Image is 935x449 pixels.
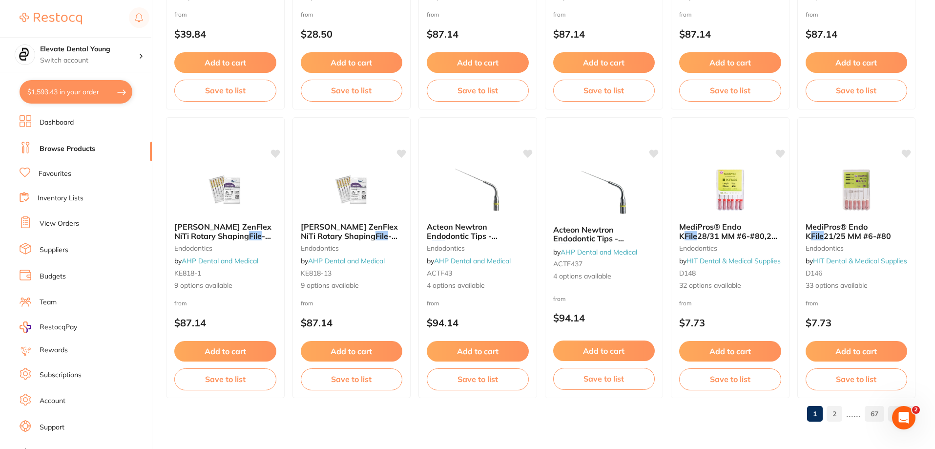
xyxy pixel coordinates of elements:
button: Save to list [427,368,529,390]
iframe: Intercom live chat [892,406,915,429]
b: Kerr ZenFlex NiTi Rotary Shaping File - 0.04 Taper, 25mm [174,222,276,240]
span: D148 [679,269,696,278]
a: 1 [807,404,823,424]
h4: Elevate Dental Young [40,44,139,54]
img: Kerr ZenFlex NiTi Rotary Shaping File - 0.04 Taper, 25mm [193,166,257,214]
p: $28.50 [301,28,403,40]
button: Save to list [301,368,403,390]
p: $39.84 [174,28,276,40]
button: Add to cart [553,52,655,73]
span: 21/25 MM #6-#80 [824,231,891,241]
img: Acteon Newtron Endodontic Tips - K File 21mm [572,169,636,217]
img: RestocqPay [20,321,31,333]
span: from [427,11,439,18]
span: Acteon Newtron Endodontic Tips - K [427,222,498,250]
a: Suppliers [40,245,68,255]
span: from [553,295,566,302]
em: File [249,231,262,241]
a: Dashboard [40,118,74,128]
span: KE818-13 [301,269,332,278]
small: endodontics [679,244,781,252]
span: ACTF43 [427,269,452,278]
a: RestocqPay [20,321,77,333]
span: RestocqPay [40,322,77,332]
span: ACTF437 [553,259,582,268]
a: HIT Dental & Medical Supplies [686,257,781,265]
button: Save to list [174,80,276,101]
a: AHP Dental and Medical [561,248,637,257]
button: Add to cart [679,341,781,362]
small: endodontics [427,244,529,252]
p: $7.73 [806,317,908,328]
span: - 0.04 Taper, 25mm [174,231,271,250]
span: from [174,11,187,18]
span: MediPros® Endo K [679,222,741,240]
a: 2 [827,404,842,424]
a: View Orders [40,219,79,229]
img: Restocq Logo [20,13,82,24]
em: File [432,240,445,250]
button: Add to cart [301,52,403,73]
p: $94.14 [427,317,529,328]
p: $87.14 [301,317,403,328]
a: AHP Dental and Medical [308,257,385,265]
button: Add to cart [806,52,908,73]
button: Add to cart [553,341,655,361]
span: by [301,257,385,265]
p: $94.14 [553,312,655,323]
span: 4 options available [553,272,655,281]
img: MediPros® Endo K File 21/25 MM #6-#80 [825,166,888,214]
a: Rewards [40,345,68,355]
span: 2 [912,406,920,414]
span: D146 [806,269,822,278]
span: from [301,11,313,18]
a: Budgets [40,272,66,281]
small: endodontics [174,244,276,252]
button: Save to list [679,80,781,101]
span: 32 options available [679,281,781,291]
b: Acteon Newtron Endodontic Tips - K File 25mm [427,222,529,240]
span: from [553,11,566,18]
button: Add to cart [427,52,529,73]
em: File [559,243,571,253]
span: 28/31 MM #6-#80,28 MM - #6 [679,231,777,250]
span: by [806,257,907,265]
p: $87.14 [806,28,908,40]
a: AHP Dental and Medical [182,257,258,265]
span: from [806,11,818,18]
small: endodontics [301,244,403,252]
span: 4 options available [427,281,529,291]
span: from [174,299,187,307]
a: Browse Products [40,144,95,154]
span: by [553,248,637,257]
button: Add to cart [174,341,276,362]
button: Save to list [806,80,908,101]
span: from [679,299,692,307]
img: MediPros® Endo K File 28/31 MM #6-#80,28 MM - #6 [698,166,762,214]
span: from [806,299,818,307]
p: $87.14 [174,317,276,328]
button: Save to list [174,368,276,390]
a: Favourites [39,169,71,179]
p: ...... [846,408,861,419]
a: 67 [865,404,884,424]
button: Add to cart [427,341,529,362]
button: Save to list [301,80,403,101]
a: Restocq Logo [20,7,82,30]
a: Support [40,423,64,432]
span: 33 options available [806,281,908,291]
a: Subscriptions [40,370,82,380]
button: Save to list [427,80,529,101]
button: Save to list [553,368,655,389]
b: Kerr ZenFlex NiTi Rotary Shaping File - 0.04 Taper, 21mm [301,222,403,240]
span: KE818-1 [174,269,201,278]
button: Add to cart [806,341,908,362]
b: Acteon Newtron Endodontic Tips - K File 21mm [553,225,655,243]
a: Team [40,298,57,307]
button: Add to cart [301,341,403,362]
p: $87.14 [427,28,529,40]
span: Acteon Newtron Endodontic Tips - K [553,225,624,253]
img: Acteon Newtron Endodontic Tips - K File 25mm [446,166,509,214]
span: [PERSON_NAME] ZenFlex NiTi Rotary Shaping [174,222,271,240]
span: 9 options available [174,281,276,291]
